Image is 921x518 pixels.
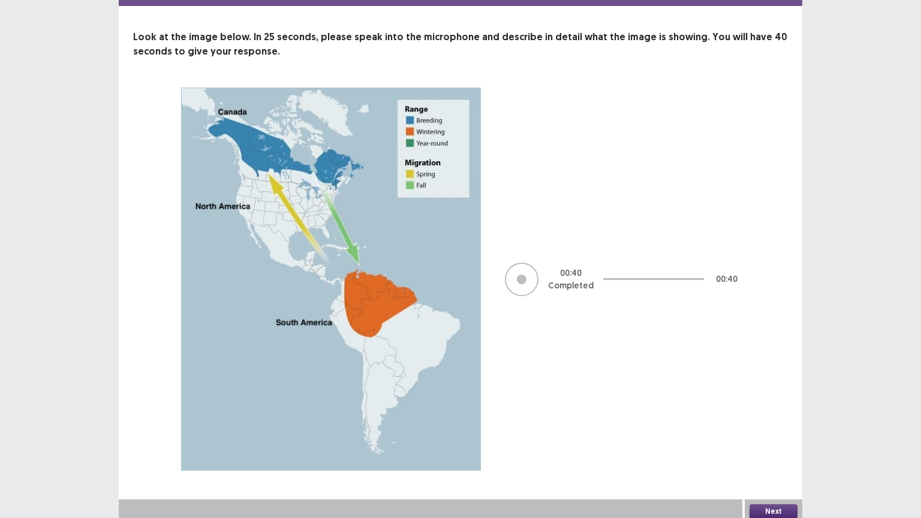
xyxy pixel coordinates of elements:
[133,30,788,59] p: Look at the image below. In 25 seconds, please speak into the microphone and describe in detail w...
[181,88,481,471] img: image-description
[560,267,582,279] p: 00 : 40
[548,279,594,292] p: Completed
[716,273,738,285] p: 00 : 40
